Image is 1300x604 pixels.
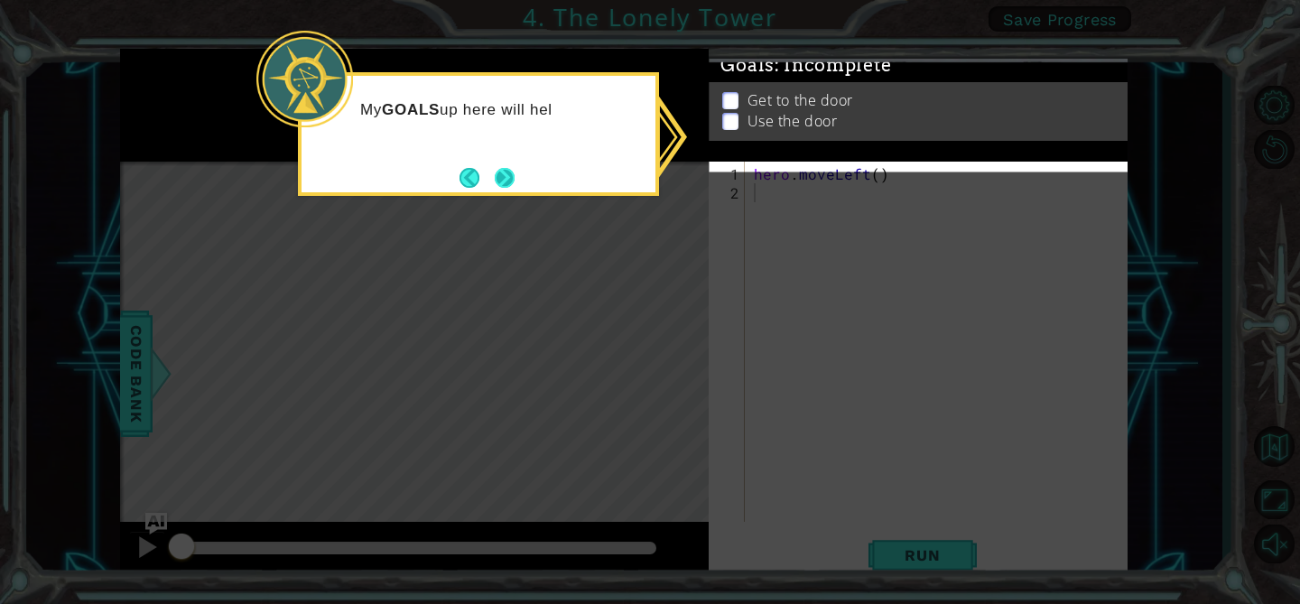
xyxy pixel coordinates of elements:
p: My up here will hel [360,100,643,120]
button: Next [495,168,515,188]
p: Use the door [747,112,838,132]
span: Goals [720,55,891,78]
div: 1 [712,164,745,183]
span: : Incomplete [775,55,891,77]
p: Get to the door [747,91,853,111]
strong: GOALS [382,101,440,118]
button: Back [460,168,495,188]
